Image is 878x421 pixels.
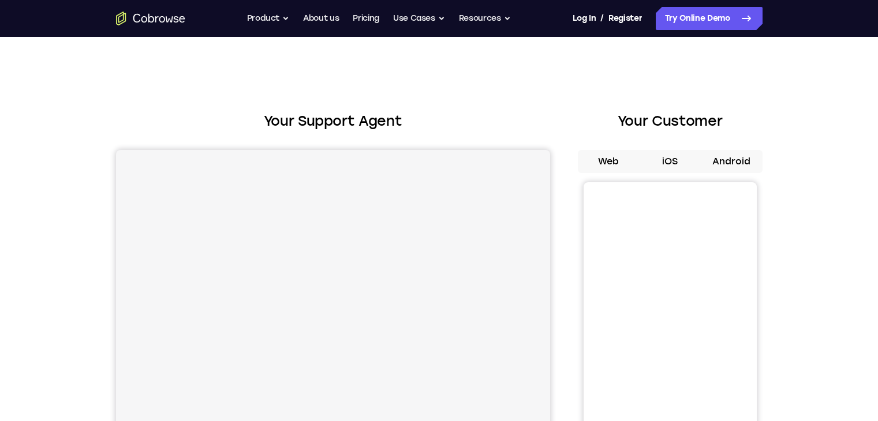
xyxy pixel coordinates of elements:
a: About us [303,7,339,30]
button: Use Cases [393,7,445,30]
button: Android [701,150,763,173]
a: Go to the home page [116,12,185,25]
button: iOS [639,150,701,173]
a: Pricing [353,7,379,30]
a: Try Online Demo [656,7,763,30]
a: Register [608,7,642,30]
a: Log In [573,7,596,30]
h2: Your Support Agent [116,111,550,131]
button: Web [578,150,640,173]
button: Product [247,7,290,30]
span: / [600,12,604,25]
h2: Your Customer [578,111,763,131]
button: Resources [459,7,511,30]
